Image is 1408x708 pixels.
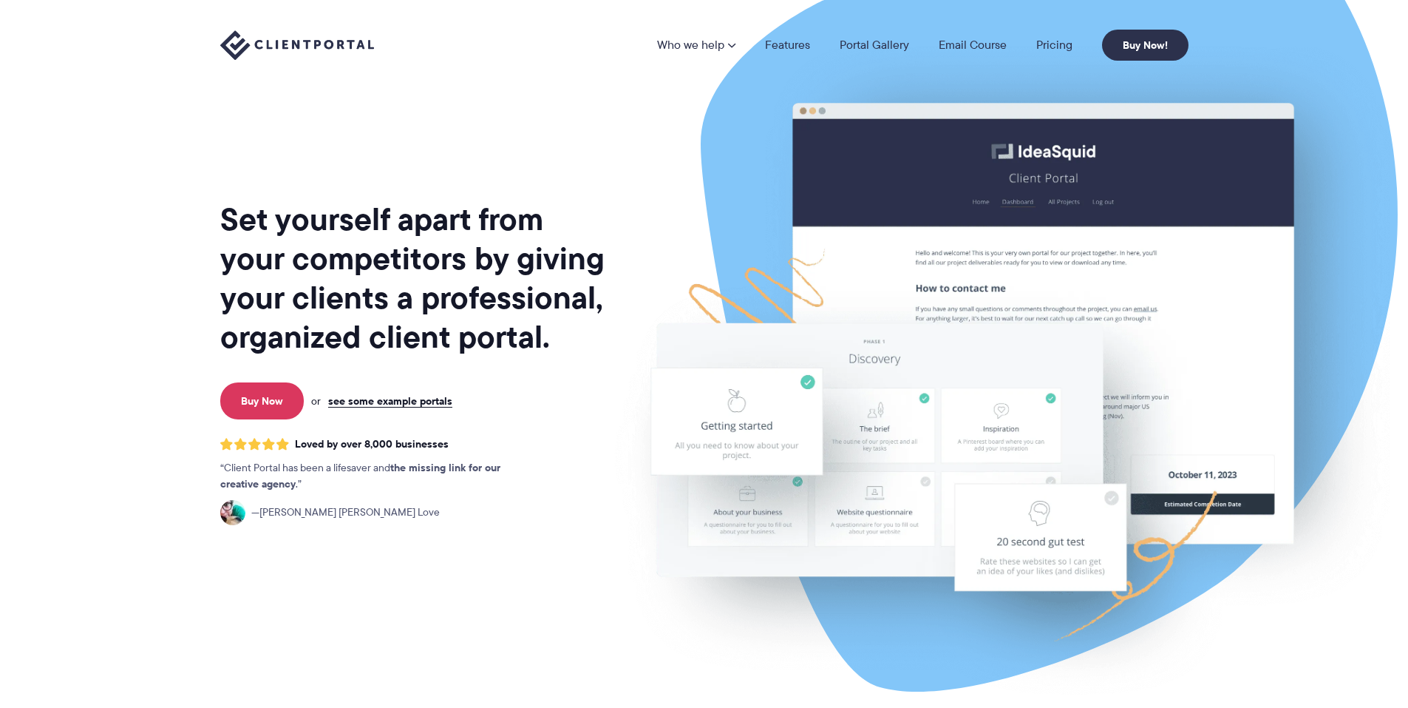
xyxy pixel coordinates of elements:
[840,39,909,51] a: Portal Gallery
[220,200,608,357] h1: Set yourself apart from your competitors by giving your clients a professional, organized client ...
[220,459,500,492] strong: the missing link for our creative agency
[1102,30,1188,61] a: Buy Now!
[657,39,735,51] a: Who we help
[1036,39,1072,51] a: Pricing
[295,438,449,451] span: Loved by over 8,000 businesses
[220,382,304,419] a: Buy Now
[765,39,810,51] a: Features
[220,460,531,493] p: Client Portal has been a lifesaver and .
[251,505,440,521] span: [PERSON_NAME] [PERSON_NAME] Love
[939,39,1007,51] a: Email Course
[328,394,452,408] a: see some example portals
[311,394,321,408] span: or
